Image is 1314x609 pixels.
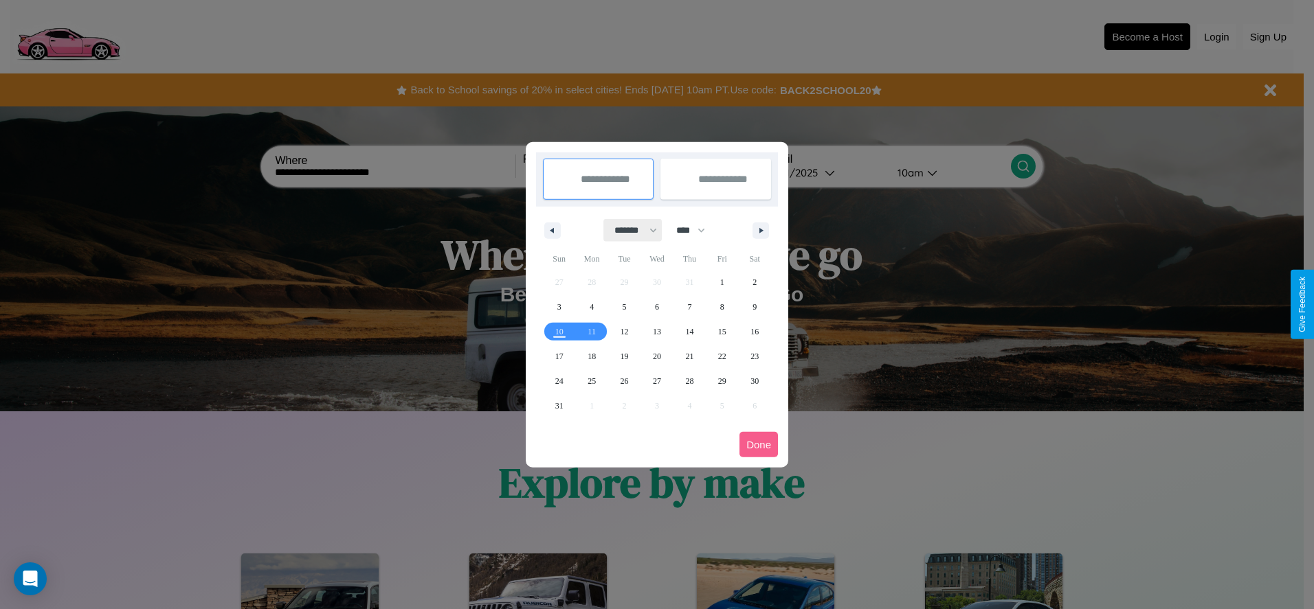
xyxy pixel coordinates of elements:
[750,369,759,393] span: 30
[685,369,693,393] span: 28
[588,319,596,344] span: 11
[543,319,575,344] button: 10
[706,270,738,295] button: 1
[706,295,738,319] button: 8
[608,369,641,393] button: 26
[750,344,759,369] span: 23
[653,319,661,344] span: 13
[720,295,724,319] span: 8
[718,319,726,344] span: 15
[588,344,596,369] span: 18
[1298,277,1307,332] div: Give Feedback
[608,295,641,319] button: 5
[641,248,673,270] span: Wed
[739,344,771,369] button: 23
[720,270,724,295] span: 1
[641,319,673,344] button: 13
[543,248,575,270] span: Sun
[750,319,759,344] span: 16
[739,248,771,270] span: Sat
[575,369,608,393] button: 25
[739,270,771,295] button: 2
[588,369,596,393] span: 25
[543,393,575,418] button: 31
[685,344,693,369] span: 21
[543,369,575,393] button: 24
[739,295,771,319] button: 9
[543,295,575,319] button: 3
[590,295,594,319] span: 4
[14,562,47,595] div: Open Intercom Messenger
[706,369,738,393] button: 29
[685,319,693,344] span: 14
[718,344,726,369] span: 22
[673,248,706,270] span: Thu
[706,319,738,344] button: 15
[575,319,608,344] button: 11
[673,369,706,393] button: 28
[673,319,706,344] button: 14
[739,432,778,457] button: Done
[575,344,608,369] button: 18
[641,369,673,393] button: 27
[608,344,641,369] button: 19
[653,344,661,369] span: 20
[706,248,738,270] span: Fri
[555,369,564,393] span: 24
[739,319,771,344] button: 16
[753,295,757,319] span: 9
[687,295,691,319] span: 7
[608,319,641,344] button: 12
[673,295,706,319] button: 7
[641,295,673,319] button: 6
[739,369,771,393] button: 30
[653,369,661,393] span: 27
[621,319,629,344] span: 12
[543,344,575,369] button: 17
[621,344,629,369] span: 19
[623,295,627,319] span: 5
[673,344,706,369] button: 21
[555,393,564,418] span: 31
[706,344,738,369] button: 22
[575,248,608,270] span: Mon
[557,295,561,319] span: 3
[621,369,629,393] span: 26
[575,295,608,319] button: 4
[555,344,564,369] span: 17
[655,295,659,319] span: 6
[555,319,564,344] span: 10
[641,344,673,369] button: 20
[753,270,757,295] span: 2
[718,369,726,393] span: 29
[608,248,641,270] span: Tue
